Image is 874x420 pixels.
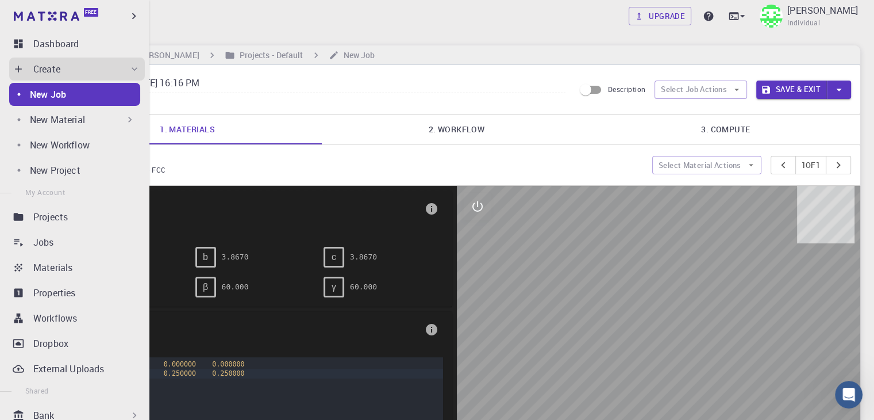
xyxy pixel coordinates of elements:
span: β [203,282,208,292]
p: Dashboard [33,37,79,51]
a: 1. Materials [53,114,322,144]
a: New Project [9,159,140,182]
iframe: Intercom live chat [835,381,863,408]
p: Materials [33,261,72,274]
span: Individual [787,17,820,29]
button: Select Job Actions [654,81,747,99]
a: New Workflow [9,133,140,156]
button: info [420,197,443,220]
span: 0.250000 [164,369,196,377]
pre: 3.8670 [222,247,249,267]
span: c [332,252,336,262]
span: Basis [67,320,420,339]
p: Workflows [33,311,77,325]
a: Projects [9,205,145,228]
a: 2. Workflow [322,114,591,144]
span: Lattice [67,200,420,218]
pre: 60.000 [222,277,249,297]
a: Workflows [9,307,145,330]
div: pager [771,156,852,174]
span: 0.250000 [212,369,244,377]
span: FCC [67,218,420,228]
span: Shared [25,386,48,395]
span: FCC [152,165,170,174]
span: b [203,252,208,262]
pre: 60.000 [350,277,377,297]
button: Save & Exit [756,81,827,99]
p: Silicon FCC [91,154,643,165]
span: Description [608,85,645,94]
p: [PERSON_NAME] [787,3,858,17]
p: Create [33,62,60,76]
h6: New Job [339,49,375,62]
img: Gustavo Araujo [760,5,783,28]
button: info [420,318,443,341]
button: 1of1 [795,156,827,174]
a: Jobs [9,231,145,254]
span: 0.000000 [164,360,196,368]
span: My Account [25,188,65,197]
a: Dropbox [9,332,145,355]
span: Suporte [23,8,64,18]
a: Dashboard [9,32,145,55]
p: External Uploads [33,362,104,376]
p: New Material [30,113,85,127]
p: Jobs [33,235,54,249]
button: Select Material Actions [652,156,761,174]
p: Properties [33,286,76,300]
p: New Job [30,87,66,101]
p: Projects [33,210,68,224]
span: γ [332,282,336,292]
div: New Material [9,108,140,131]
p: New Project [30,163,80,177]
p: New Workflow [30,138,90,152]
div: Create [9,58,145,81]
a: Materials [9,256,145,279]
a: Properties [9,281,145,304]
a: Upgrade [629,7,691,25]
h6: Projects - Default [235,49,303,62]
img: logo [14,12,79,21]
span: 0.000000 [212,360,244,368]
p: Dropbox [33,337,68,350]
h6: [PERSON_NAME] [132,49,199,62]
a: New Job [9,83,140,106]
a: 3. Compute [591,114,860,144]
nav: breadcrumb [57,49,377,62]
a: External Uploads [9,357,145,380]
pre: 3.8670 [350,247,377,267]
